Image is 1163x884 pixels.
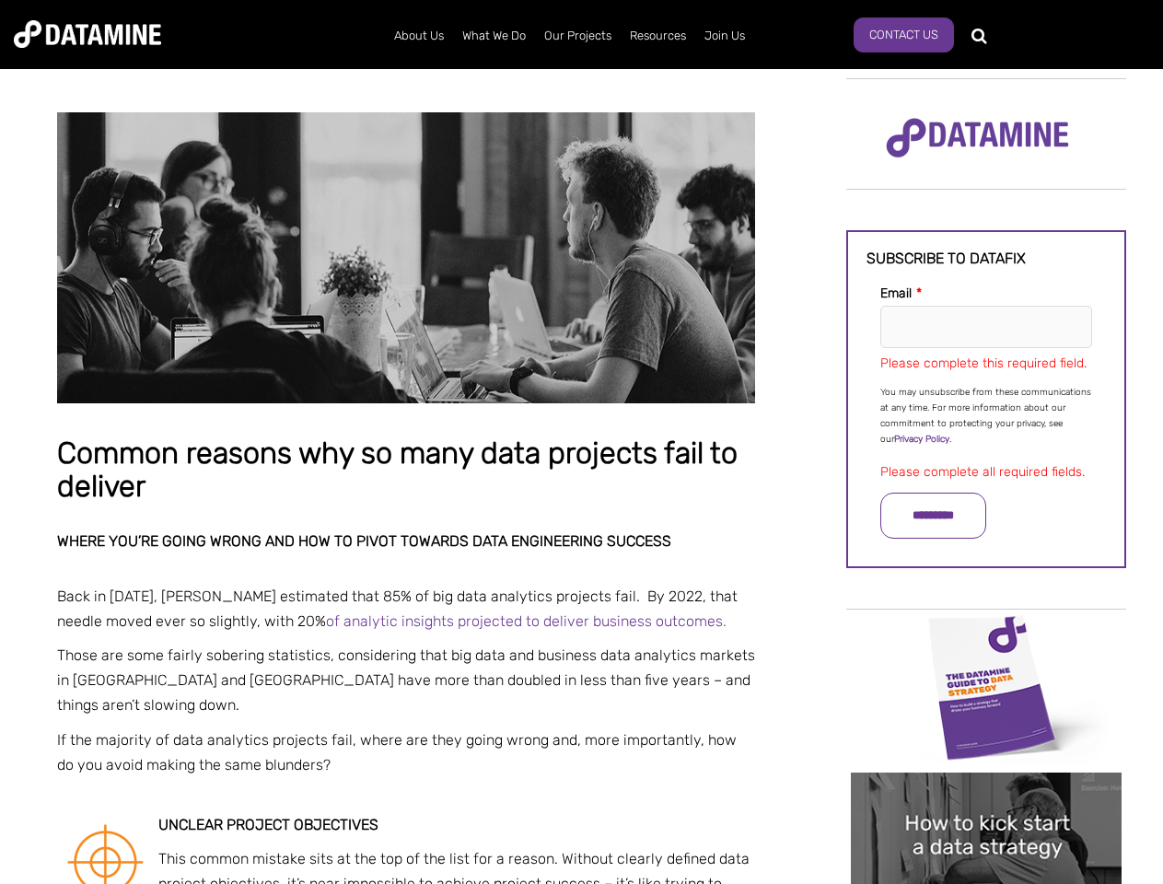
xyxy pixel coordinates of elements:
[621,12,695,60] a: Resources
[894,434,949,445] a: Privacy Policy
[880,355,1087,371] label: Please complete this required field.
[57,584,755,634] p: Back in [DATE], [PERSON_NAME] estimated that 85% of big data analytics projects fail. By 2022, th...
[57,643,755,718] p: Those are some fairly sobering statistics, considering that big data and business data analytics ...
[866,250,1106,267] h3: Subscribe to datafix
[880,464,1085,480] label: Please complete all required fields.
[57,112,755,403] img: Common reasons why so many data projects fail to deliver
[880,385,1092,448] p: You may unsubscribe from these communications at any time. For more information about our commitm...
[453,12,535,60] a: What We Do
[57,437,755,503] h1: Common reasons why so many data projects fail to deliver
[326,612,727,630] a: of analytic insights projected to deliver business outcomes.
[385,12,453,60] a: About Us
[874,106,1081,170] img: Datamine Logo No Strapline - Purple
[158,816,378,833] strong: Unclear project objectives
[880,285,912,301] span: Email
[851,611,1122,763] img: Data Strategy Cover thumbnail
[535,12,621,60] a: Our Projects
[695,12,754,60] a: Join Us
[57,727,755,777] p: If the majority of data analytics projects fail, where are they going wrong and, more importantly...
[57,533,755,550] h2: Where you’re going wrong and how to pivot towards data engineering success
[14,20,161,48] img: Datamine
[854,17,954,52] a: Contact Us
